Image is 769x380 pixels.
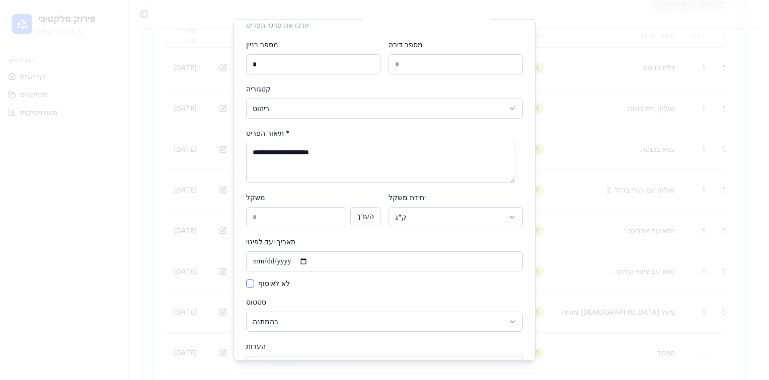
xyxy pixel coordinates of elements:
[246,342,266,350] label: הערות
[246,20,523,30] p: ערכו את פרטי הפריט
[246,84,271,93] label: קטגוריה
[246,193,265,202] label: משקל
[389,40,423,49] label: מספר דירה
[246,298,266,306] label: סטטוס
[246,237,295,246] label: תאריך יעד לפינוי
[389,193,426,202] label: יחידת משקל
[246,129,289,137] label: תיאור הפריט *
[350,207,380,225] button: הערך
[246,40,278,49] label: מספר בניין
[258,280,290,287] label: לא לאיסוף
